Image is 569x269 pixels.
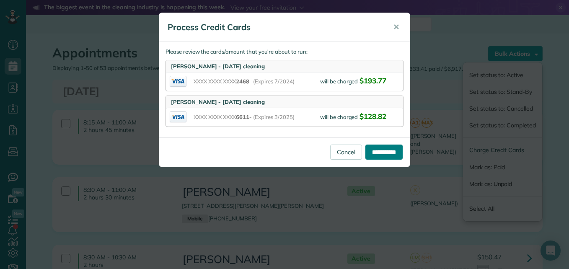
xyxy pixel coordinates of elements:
span: XXXX XXXX XXXX - (Expires 3/2025) [194,113,320,121]
span: 6611 [236,114,249,120]
span: $193.77 [360,76,386,85]
div: will be charged [320,111,400,123]
div: [PERSON_NAME] - [DATE] cleaning [166,96,403,108]
span: 2468 [236,78,249,85]
span: ✕ [393,22,399,32]
h5: Process Credit Cards [168,21,381,33]
div: [PERSON_NAME] - [DATE] cleaning [166,60,403,72]
div: will be charged [320,76,400,88]
span: $128.82 [360,112,386,121]
span: XXXX XXXX XXXX - (Expires 7/2024) [194,78,320,85]
div: Please review the cards/amount that you're about to run: [159,41,410,137]
a: Cancel [330,145,362,160]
